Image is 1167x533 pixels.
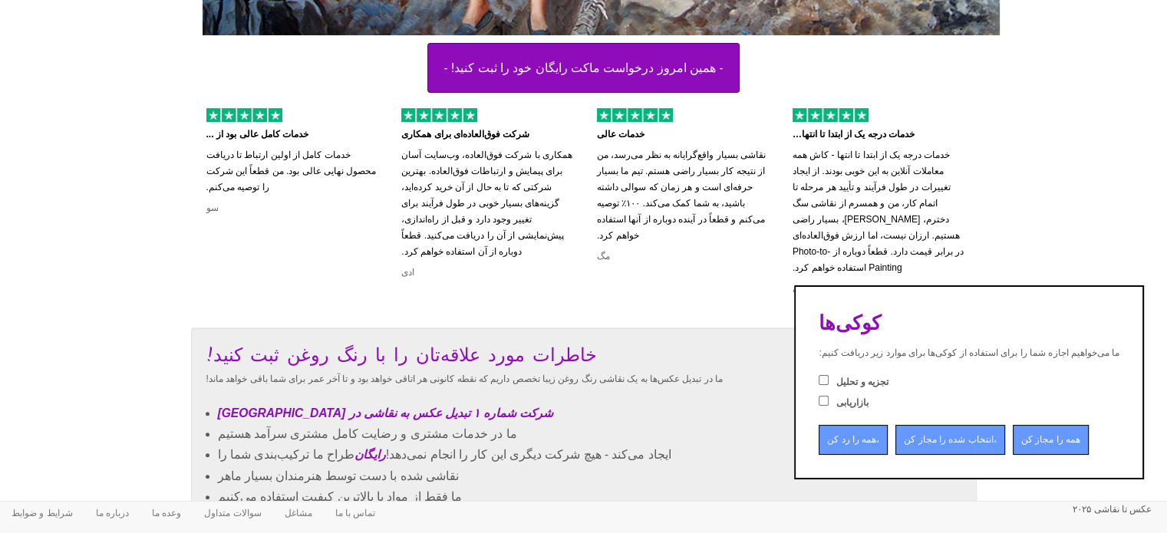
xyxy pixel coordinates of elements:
img: ۵ از ۵ ستاره [793,108,869,122]
font: شرکت شماره ۱ تبدیل عکس به نقاشی در [GEOGRAPHIC_DATA] [218,406,553,419]
font: ما می‌خواهیم اجازه شما را برای استفاده از کوکی‌ها برای موارد زیر دریافت کنیم: [819,347,1119,358]
input: همه را رد کن، [819,425,888,455]
font: رایگان [354,448,386,461]
font: تماس با ما [335,508,376,518]
iframe: نظرات مشتریان ارائه شده توسط Trustpilot [180,309,988,327]
a: تماس با ما [324,502,387,525]
img: ۵ از ۵ ستاره [206,108,282,122]
font: کوکی‌ها [819,308,881,341]
font: بازاریابی [836,397,869,408]
input: همه را مجاز کن [1013,425,1089,455]
font: تجزیه و تحلیل [836,377,888,387]
font: طراح ما ترکیب‌بندی شما را [218,448,354,461]
font: ایجاد می‌کند - هیچ شرکت دیگری این کار را انجام نمی‌دهد! [386,448,671,461]
font: نقاشی شده با دست توسط هنرمندان بسیار ماهر [218,469,459,482]
font: مگ [597,251,610,262]
font: خدمات درجه یک از ابتدا تا انتها… [793,129,915,140]
font: خدمات کامل از اولین ارتباط تا دریافت محصول نهایی عالی بود. من قطعاً این شرکت را توصیه می‌کنم. [206,150,377,192]
button: - همین امروز درخواست ماکت رایگان خود را ثبت کنید! - [427,43,739,93]
font: ما فقط از مواد با بالاترین کیفیت استفاده می‌کنیم [218,490,463,503]
font: عکس تا نقاشی ۲۰۲۵ [1073,504,1152,515]
font: سوالات متداول [204,508,261,518]
img: ۵ از ۵ ستاره [401,108,477,122]
font: ما در تبدیل عکس‌ها به یک نقاشی رنگ روغن زیبا تخصص داریم که نقطه کانونی هر اتاقی خواهد بود و تا آخ... [206,373,723,384]
font: خدمات عالی [597,129,644,140]
font: - همین امروز درخواست ماکت رایگان خود را ثبت کنید! - [443,61,723,74]
img: ۵ از ۵ ستاره [597,108,673,122]
font: ادی [401,267,414,278]
font: خدمات کامل عالی بود از ... [206,129,309,140]
a: مشاغل [273,502,324,525]
font: نقاشی بسیار واقع‌گرایانه به نظر می‌رسد، من از نتیجه کار بسیار راضی هستم. تیم ما بسیار حرفه‌ای است... [597,150,766,241]
font: شرایط و ضوابط [12,508,73,518]
font: همکاری با شرکت فوق‌العاده، وب‌سایت آسان برای پیمایش و ارتباطات فوق‌العاده. بهترین شرکتی که تا به ... [401,150,572,257]
font: ما در خدمات مشتری و رضایت کامل مشتری سرآمد هستیم [218,427,517,440]
font: درباره ما [96,508,129,518]
font: شرکت فوق‌العاده‌ای برای همکاری [401,129,529,140]
font: جی سی [793,283,823,294]
a: درباره ما [84,502,140,525]
font: خدمات درجه یک از ابتدا تا انتها - کاش همه معاملات آنلاین به این خوبی بودند. از ایجاد تغییرات در ط... [793,150,964,273]
input: انتخاب شده را مجاز کن، [895,425,1004,455]
font: خاطرات مورد علاقه‌تان را با رنگ روغن ثبت کنید! [206,341,597,371]
a: وعده ما [140,502,193,525]
a: سوالات متداول [193,502,272,525]
font: وعده ما [152,508,181,518]
font: مشاغل [285,508,312,518]
font: سو [206,202,219,213]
